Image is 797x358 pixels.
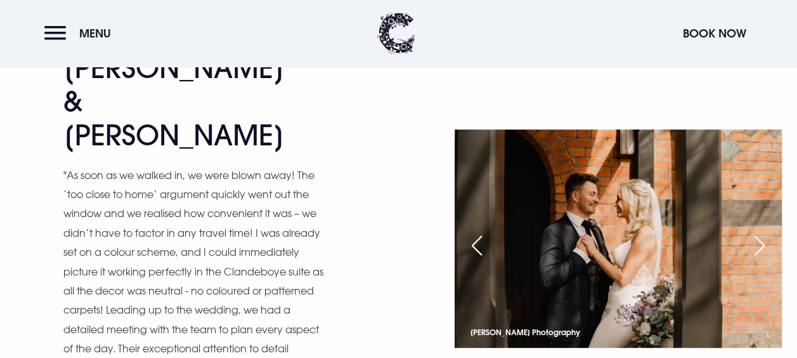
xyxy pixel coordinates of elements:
button: Menu [44,20,117,47]
button: Book Now [677,20,753,47]
img: Bride and Groom at a Wedding Venue Northern Ireland [455,129,782,348]
h2: [PERSON_NAME] & [PERSON_NAME] [63,51,311,152]
img: Clandeboye Lodge [377,13,415,54]
div: Next slide [744,232,775,260]
p: [PERSON_NAME] Photography [470,325,580,340]
div: Previous slide [461,232,493,260]
span: Menu [79,26,111,41]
